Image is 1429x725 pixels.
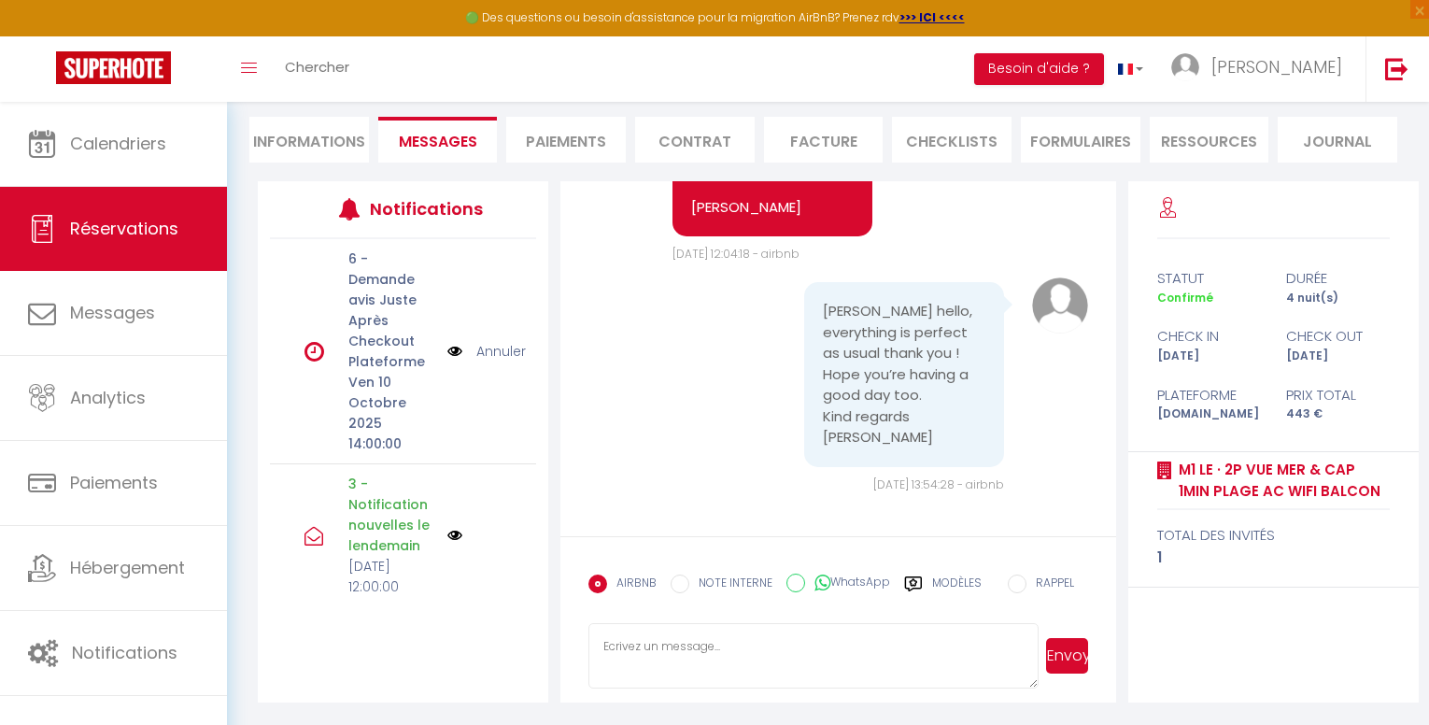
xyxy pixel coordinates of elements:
span: Confirmé [1157,290,1213,306]
div: check in [1145,325,1273,348]
span: [DATE] 13:54:28 - airbnb [873,476,1004,492]
img: avatar.png [1032,277,1088,334]
div: 1 [1157,547,1390,569]
li: Facture [764,117,884,163]
div: 443 € [1274,405,1402,423]
li: CHECKLISTS [892,117,1012,163]
p: 6 - Demande avis Juste Après Checkout Plateforme [348,249,434,372]
p: 3 - Notification nouvelles le lendemain [348,474,434,556]
span: Paiements [70,471,158,494]
div: check out [1274,325,1402,348]
span: Notifications [72,641,177,664]
li: FORMULAIRES [1021,117,1140,163]
a: >>> ICI <<<< [899,9,965,25]
div: 4 nuit(s) [1274,290,1402,307]
span: Hébergement [70,556,185,579]
span: Calendriers [70,132,166,155]
div: [DATE] [1145,348,1273,365]
li: Informations [249,117,369,163]
label: NOTE INTERNE [689,575,772,595]
button: Besoin d'aide ? [974,53,1104,85]
label: RAPPEL [1026,575,1074,595]
span: Réservations [70,217,178,240]
div: durée [1274,267,1402,290]
label: AIRBNB [607,575,657,595]
p: [DATE] 12:00:00 [348,556,434,597]
img: logout [1385,57,1408,80]
label: WhatsApp [805,574,890,594]
img: NO IMAGE [447,341,462,362]
button: Envoyer [1046,638,1089,674]
a: Chercher [271,36,363,102]
li: Ressources [1150,117,1269,163]
li: Contrat [635,117,755,163]
div: [DATE] [1274,348,1402,365]
span: [PERSON_NAME] [1211,55,1342,78]
div: Prix total [1274,384,1402,406]
span: [DATE] 12:04:18 - airbnb [672,246,799,262]
h3: Notifications [370,188,481,230]
img: ... [1171,53,1199,81]
label: Modèles [932,575,982,607]
span: Messages [399,131,477,152]
pre: [PERSON_NAME] hello, everything is perfect as usual thank you ! Hope you’re having a good day too... [823,301,985,448]
a: Annuler [476,341,526,362]
li: Journal [1278,117,1397,163]
a: ... [PERSON_NAME] [1157,36,1365,102]
img: Super Booking [56,51,171,84]
span: Analytics [70,386,146,409]
div: total des invités [1157,524,1390,547]
p: Ven 10 Octobre 2025 14:00:00 [348,372,434,454]
div: [DOMAIN_NAME] [1145,405,1273,423]
img: NO IMAGE [447,528,462,543]
a: M1 LE · 2P Vue Mer & Cap 1min plage AC Wifi balcon [1172,459,1390,503]
div: statut [1145,267,1273,290]
div: Plateforme [1145,384,1273,406]
li: Paiements [506,117,626,163]
span: Chercher [285,57,349,77]
span: Messages [70,301,155,324]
